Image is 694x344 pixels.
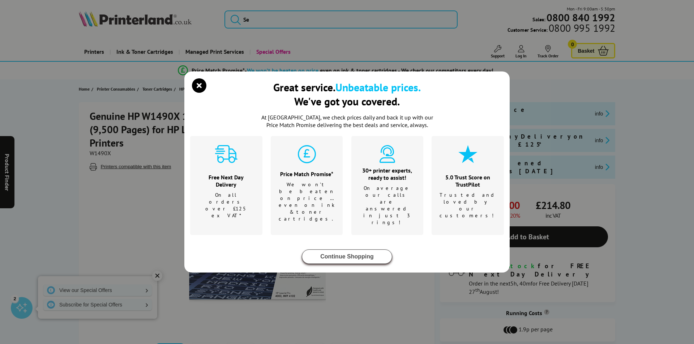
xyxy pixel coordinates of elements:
p: On all orders over £125 ex VAT* [199,192,253,219]
div: 30+ printer experts, ready to assist! [360,167,415,181]
button: close modal [194,80,205,91]
button: close modal [302,249,392,264]
p: At [GEOGRAPHIC_DATA], we check prices daily and back it up with our Price Match Promise deliverin... [257,114,437,129]
div: 5.0 Trust Score on TrustPilot [440,174,496,188]
div: Free Next Day Delivery [199,174,253,188]
div: Price Match Promise* [279,170,335,178]
div: Great service. We've got you covered. [273,80,421,108]
p: We won't be beaten on price …even on ink & toner cartridges. [279,181,335,222]
p: On average our calls are answered in just 3 rings! [360,185,415,226]
p: Trusted and loved by our customers! [440,192,496,219]
b: Unbeatable prices. [335,80,421,94]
